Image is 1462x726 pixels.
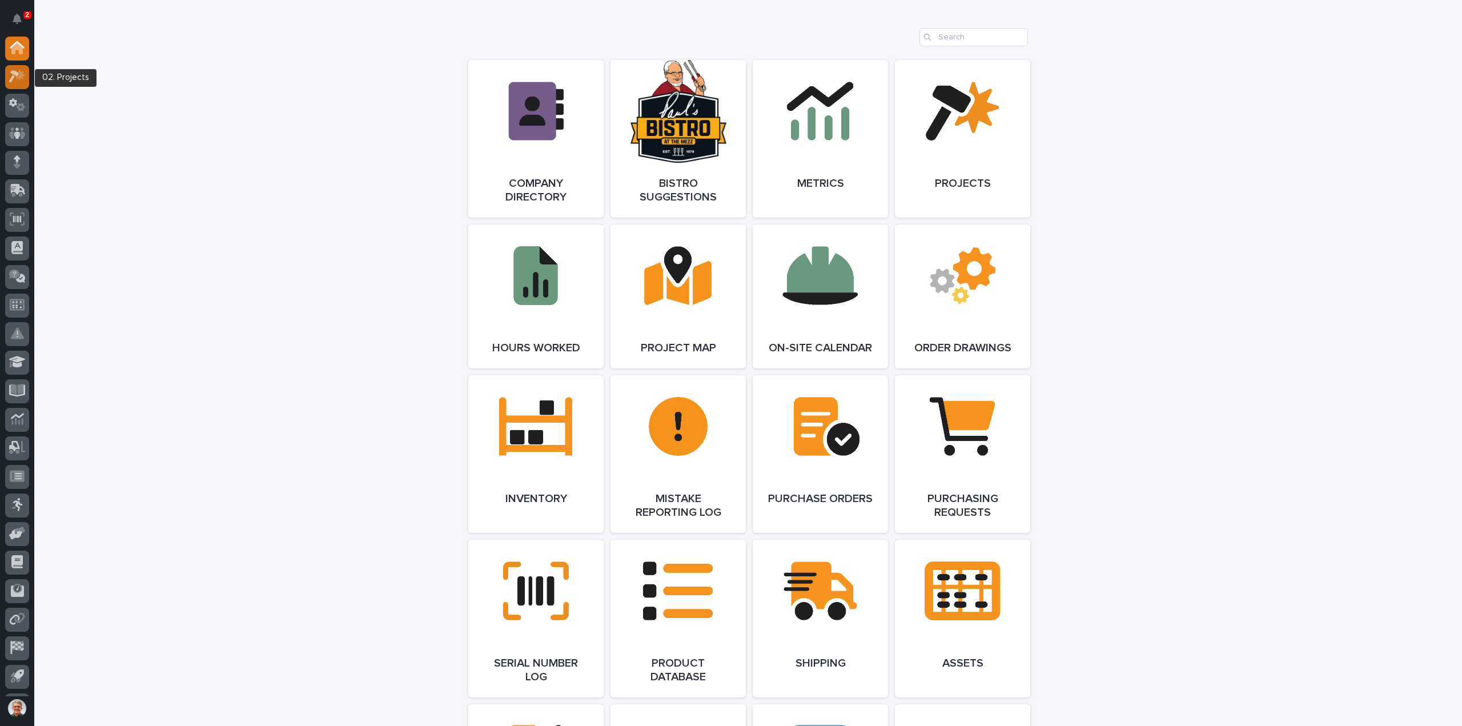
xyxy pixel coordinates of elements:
[610,60,746,218] a: Bistro Suggestions
[468,60,604,218] a: Company Directory
[895,375,1030,533] a: Purchasing Requests
[753,540,888,697] a: Shipping
[610,540,746,697] a: Product Database
[25,11,29,19] p: 2
[895,60,1030,218] a: Projects
[468,540,604,697] a: Serial Number Log
[895,224,1030,368] a: Order Drawings
[468,375,604,533] a: Inventory
[919,28,1028,46] input: Search
[14,14,29,32] div: Notifications2
[5,696,29,720] button: users-avatar
[468,224,604,368] a: Hours Worked
[753,60,888,218] a: Metrics
[753,224,888,368] a: On-Site Calendar
[610,375,746,533] a: Mistake Reporting Log
[895,540,1030,697] a: Assets
[753,375,888,533] a: Purchase Orders
[5,7,29,31] button: Notifications
[610,224,746,368] a: Project Map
